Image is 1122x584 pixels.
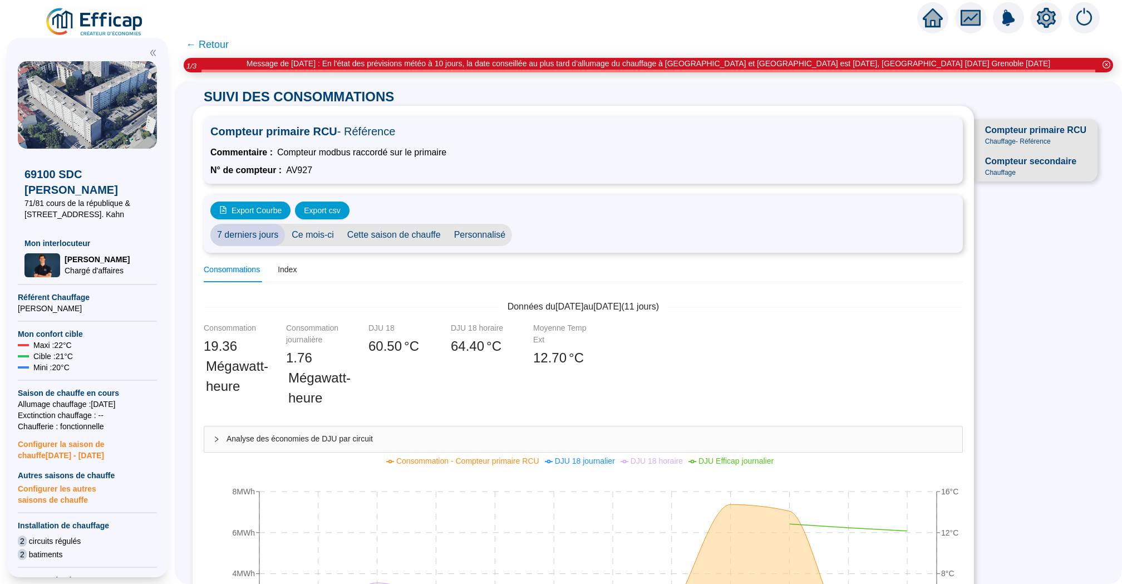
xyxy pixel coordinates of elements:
span: Chargé d'affaires [65,265,130,276]
div: Analyse des économies de DJU par circuit [204,426,962,452]
span: Ce mois-ci [285,224,341,246]
span: .50 [383,338,402,354]
span: Mégawatt-heure [206,356,268,396]
span: °C [486,336,501,356]
span: SUIVI DES CONSOMMATIONS [193,89,405,104]
span: .40 [466,338,484,354]
span: .36 [219,338,237,354]
button: Export csv [295,202,349,219]
span: Référent Chauffage [18,292,157,303]
div: Consommation journalière [286,322,342,346]
span: 60 [368,338,383,354]
span: 2 [18,549,27,560]
div: DJU 18 [368,322,424,334]
span: °C [569,348,584,368]
span: Mon interlocuteur [24,238,150,249]
span: Compteur primaire RCU [210,124,956,139]
span: Commentaire : [210,146,273,159]
span: AV927 [286,164,312,177]
span: Cette saison de chauffe [341,224,447,246]
span: Chaufferie : fonctionnelle [18,421,157,432]
span: DJU 18 horaire [631,457,683,465]
span: Exctinction chauffage : -- [18,410,157,421]
div: Consommation [204,322,259,334]
img: efficap energie logo [45,7,145,38]
span: Configurer la saison de chauffe [DATE] - [DATE] [18,432,157,461]
span: 7 derniers jours [210,224,285,246]
span: batiments [29,549,63,560]
span: close-circle [1103,61,1110,68]
span: Chauffage [985,168,1016,177]
i: 1 / 3 [186,62,196,70]
span: [PERSON_NAME] [18,303,157,314]
span: file-image [219,206,227,214]
span: Compteur primaire RCU [985,124,1086,137]
span: Maxi : 22 °C [33,340,72,351]
span: 69100 SDC [PERSON_NAME] [24,166,150,198]
span: home [923,8,943,28]
div: Index [278,264,297,276]
span: Chauffage - Référence [985,137,1051,146]
span: Export Courbe [232,205,282,217]
span: Configurer les autres saisons de chauffe [18,481,157,506]
span: Mon confort cible [18,328,157,340]
span: Données du [DATE] au [DATE] ( 11 jours) [499,300,668,313]
div: DJU 18 horaire [451,322,506,334]
tspan: 12°C [941,528,958,537]
span: Mini : 20 °C [33,362,70,373]
span: [PERSON_NAME] [65,254,130,265]
span: double-left [149,49,157,57]
span: Saison de chauffe en cours [18,387,157,399]
span: .70 [548,350,567,365]
span: Personnalisé [447,224,513,246]
img: alerts [993,2,1024,33]
div: Consommations [204,264,260,276]
span: Allumage chauffage : [DATE] [18,399,157,410]
span: Installation de chauffage [18,520,157,531]
span: 64 [451,338,466,354]
span: circuits régulés [29,536,81,547]
button: Export Courbe [210,202,291,219]
img: Chargé d'affaires [24,253,60,277]
tspan: 6MWh [233,528,255,537]
span: °C [404,336,419,356]
span: Analyse des économies de DJU par circuit [227,433,953,445]
span: Compteur modbus raccordé sur le primaire [277,146,446,159]
span: Mégawatt-heure [288,368,351,408]
tspan: 16°C [941,487,958,496]
span: Autres saisons de chauffe [18,470,157,481]
span: Export csv [304,205,340,217]
span: ← Retour [186,37,229,52]
span: 71/81 cours de la république & [STREET_ADDRESS]. Kahn [24,198,150,220]
span: Compteur secondaire [985,155,1076,168]
span: fund [961,8,981,28]
span: collapsed [213,436,220,443]
span: setting [1036,8,1056,28]
span: 2 [18,536,27,547]
tspan: 8°C [941,569,954,578]
span: 12 [533,350,548,365]
span: 1 [286,350,293,365]
span: DJU Efficap journalier [698,457,774,465]
div: Message de [DATE] : En l'état des prévisions météo à 10 jours, la date conseillée au plus tard d'... [247,58,1050,70]
div: Moyenne Temp Ext [533,322,589,346]
tspan: 4MWh [233,569,255,578]
span: 19 [204,338,219,354]
span: Consommation - Compteur primaire RCU [396,457,539,465]
img: alerts [1069,2,1100,33]
span: DJU 18 journalier [555,457,615,465]
span: - Référence [337,125,396,138]
tspan: 8MWh [233,487,255,496]
span: .76 [293,350,312,365]
span: N° de compteur : [210,164,282,177]
span: Cible : 21 °C [33,351,73,362]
